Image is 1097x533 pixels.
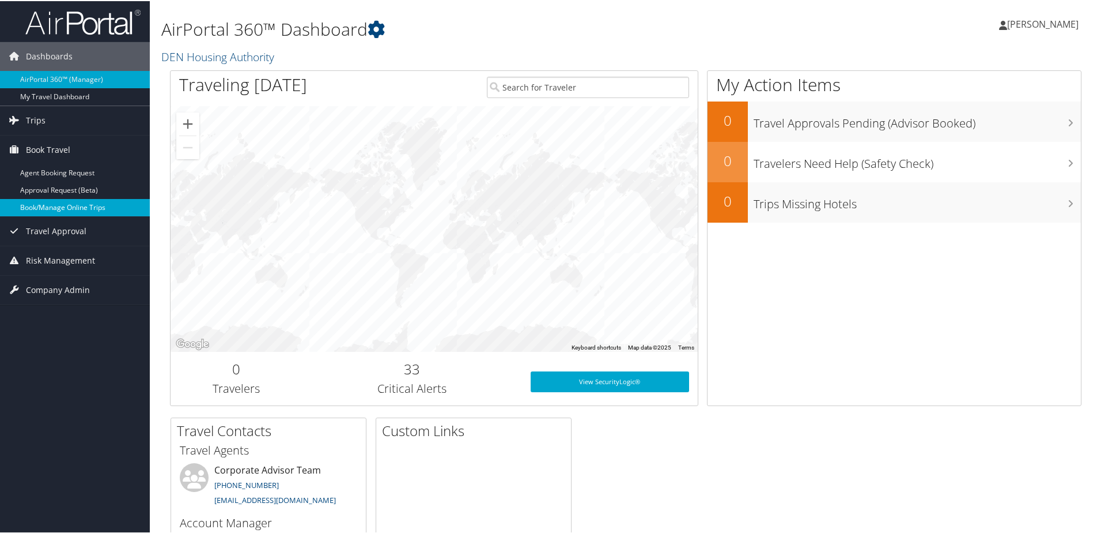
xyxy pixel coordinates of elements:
[708,181,1081,222] a: 0Trips Missing Hotels
[179,358,294,378] h2: 0
[173,336,211,351] a: Open this area in Google Maps (opens a new window)
[179,380,294,396] h3: Travelers
[708,72,1081,96] h1: My Action Items
[174,462,363,509] li: Corporate Advisor Team
[214,494,336,504] a: [EMAIL_ADDRESS][DOMAIN_NAME]
[176,135,199,158] button: Zoom out
[487,76,689,97] input: Search for Traveler
[708,110,748,129] h2: 0
[176,111,199,134] button: Zoom in
[311,380,513,396] h3: Critical Alerts
[26,275,90,303] span: Company Admin
[180,514,357,530] h3: Account Manager
[628,343,671,350] span: Map data ©2025
[754,108,1081,130] h3: Travel Approvals Pending (Advisor Booked)
[311,358,513,378] h2: 33
[173,336,211,351] img: Google
[161,48,277,63] a: DEN Housing Authority
[161,16,781,40] h1: AirPortal 360™ Dashboard
[754,149,1081,171] h3: Travelers Need Help (Safety Check)
[531,370,689,391] a: View SecurityLogic®
[708,150,748,170] h2: 0
[708,190,748,210] h2: 0
[382,420,571,440] h2: Custom Links
[25,7,141,35] img: airportal-logo.png
[26,134,70,163] span: Book Travel
[177,420,366,440] h2: Travel Contacts
[26,216,86,245] span: Travel Approval
[572,343,621,351] button: Keyboard shortcuts
[754,189,1081,211] h3: Trips Missing Hotels
[26,41,73,70] span: Dashboards
[26,105,46,134] span: Trips
[180,441,357,457] h3: Travel Agents
[1007,17,1079,29] span: [PERSON_NAME]
[708,141,1081,181] a: 0Travelers Need Help (Safety Check)
[214,479,279,489] a: [PHONE_NUMBER]
[179,72,307,96] h1: Traveling [DATE]
[708,100,1081,141] a: 0Travel Approvals Pending (Advisor Booked)
[26,245,95,274] span: Risk Management
[999,6,1090,40] a: [PERSON_NAME]
[678,343,694,350] a: Terms (opens in new tab)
